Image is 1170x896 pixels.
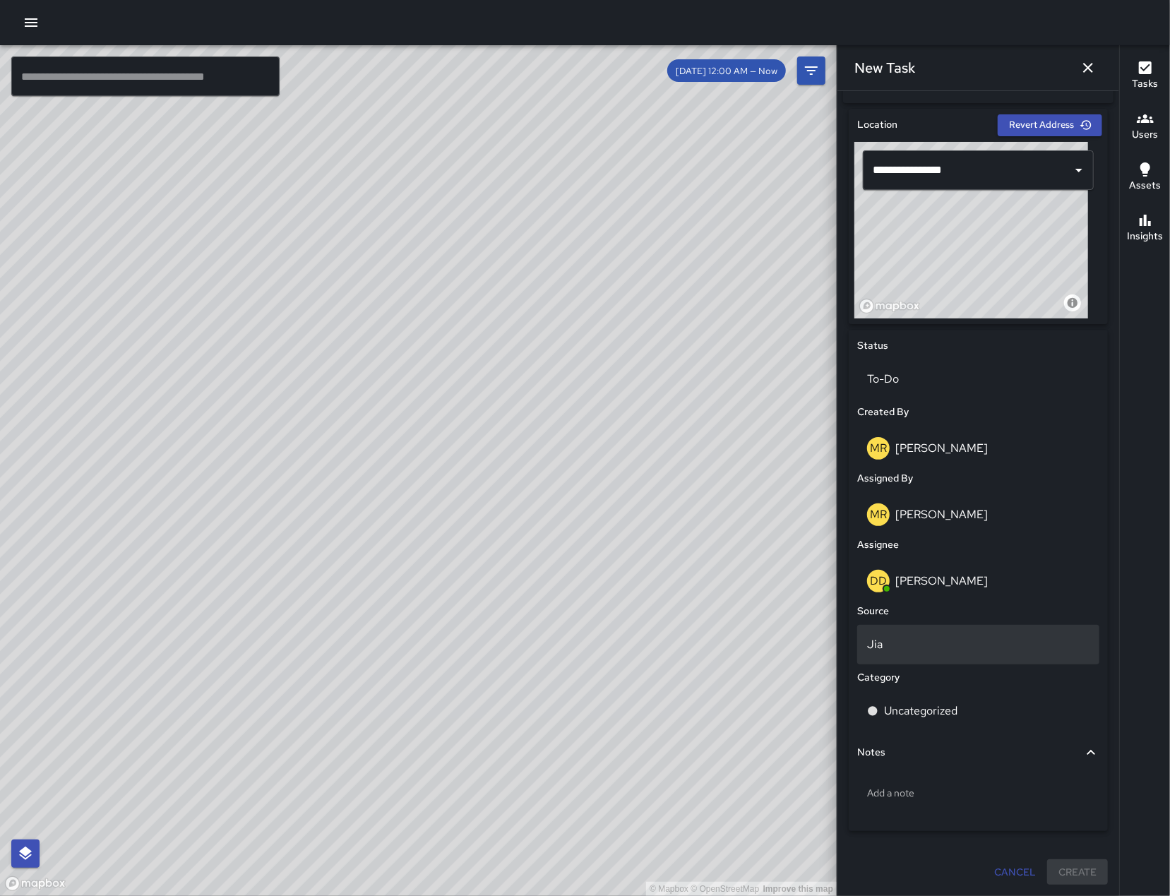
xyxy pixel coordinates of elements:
p: Add a note [867,786,1090,800]
p: [PERSON_NAME] [895,441,988,455]
h6: Tasks [1132,76,1158,92]
p: Jia [867,636,1090,653]
h6: Users [1132,127,1158,143]
h6: Notes [857,745,885,760]
button: Filters [797,56,825,85]
span: [DATE] 12:00 AM — Now [667,65,786,77]
p: [PERSON_NAME] [895,507,988,522]
h6: Assignee [857,537,899,553]
h6: New Task [854,56,915,79]
h6: Location [857,117,897,133]
h6: Status [857,338,888,354]
p: DD [870,573,887,590]
div: Notes [857,736,1099,769]
h6: Assets [1129,178,1161,193]
button: Assets [1120,153,1170,203]
button: Users [1120,102,1170,153]
button: Insights [1120,203,1170,254]
h6: Created By [857,405,909,420]
button: Revert Address [998,114,1102,136]
button: Tasks [1120,51,1170,102]
h6: Assigned By [857,471,913,486]
h6: Category [857,670,900,686]
button: Cancel [989,859,1041,885]
h6: Insights [1127,229,1163,244]
p: To-Do [867,371,1090,388]
h6: Source [857,604,889,619]
p: Uncategorized [884,703,957,719]
button: Open [1069,160,1089,180]
p: MR [870,440,887,457]
p: [PERSON_NAME] [895,573,988,588]
p: MR [870,506,887,523]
